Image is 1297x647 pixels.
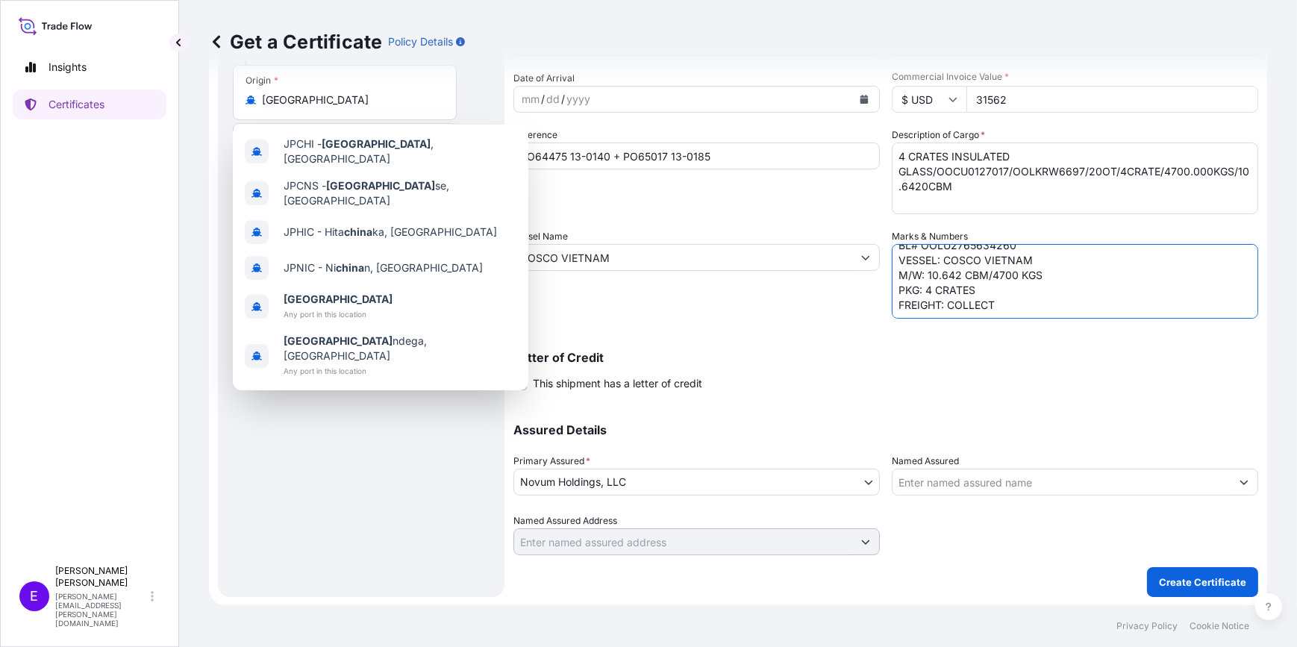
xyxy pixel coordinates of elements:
[966,86,1258,113] input: Enter amount
[55,565,148,589] p: [PERSON_NAME] [PERSON_NAME]
[892,128,985,143] label: Description of Cargo
[284,334,516,363] span: ndega, [GEOGRAPHIC_DATA]
[561,90,565,108] div: /
[31,589,39,604] span: E
[565,90,592,108] div: year,
[520,475,626,490] span: Novum Holdings, LLC
[513,424,1258,436] p: Assured Details
[513,351,1258,363] p: Letter of Credit
[513,469,880,496] button: Novum Holdings, LLC
[545,90,561,108] div: day,
[1190,620,1249,632] a: Cookie Notice
[893,469,1231,496] input: Assured Name
[388,34,453,49] p: Policy Details
[852,528,879,555] button: Show suggestions
[513,143,880,169] input: Enter booking reference
[284,334,393,347] b: [GEOGRAPHIC_DATA]
[892,229,968,244] label: Marks & Numbers
[514,528,852,555] input: Named Assured Address
[284,260,483,275] span: JPNIC - Ni n, [GEOGRAPHIC_DATA]
[284,137,516,166] span: JPCHI - , [GEOGRAPHIC_DATA]
[892,454,959,469] label: Named Assured
[1116,620,1178,632] a: Privacy Policy
[513,513,617,528] label: Named Assured Address
[852,244,879,271] button: Show suggestions
[49,97,104,112] p: Certificates
[541,90,545,108] div: /
[533,376,702,391] span: This shipment has a letter of credit
[49,60,87,75] p: Insights
[13,90,166,119] a: Certificates
[1159,575,1246,590] p: Create Certificate
[344,225,372,238] b: china
[322,137,431,150] b: [GEOGRAPHIC_DATA]
[513,229,568,244] label: Vessel Name
[209,30,382,54] p: Get a Certificate
[514,244,852,271] input: Type to search vessel name or IMO
[284,225,497,240] span: JPHIC - Hita ka, [GEOGRAPHIC_DATA]
[284,178,516,208] span: JPCNS - se, [GEOGRAPHIC_DATA]
[284,293,393,305] b: [GEOGRAPHIC_DATA]
[852,87,876,111] button: Calendar
[284,307,393,322] span: Any port in this location
[513,454,590,469] span: Primary Assured
[520,90,541,108] div: month,
[513,128,557,143] label: Reference
[336,261,364,274] b: china
[326,179,435,192] b: [GEOGRAPHIC_DATA]
[233,125,528,390] div: Show suggestions
[262,93,438,107] input: Origin
[1231,469,1257,496] button: Show suggestions
[55,592,148,628] p: [PERSON_NAME][EMAIL_ADDRESS][PERSON_NAME][DOMAIN_NAME]
[233,123,457,150] input: Text to appear on certificate
[1147,567,1258,597] button: Create Certificate
[13,52,166,82] a: Insights
[284,363,516,378] span: Any port in this location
